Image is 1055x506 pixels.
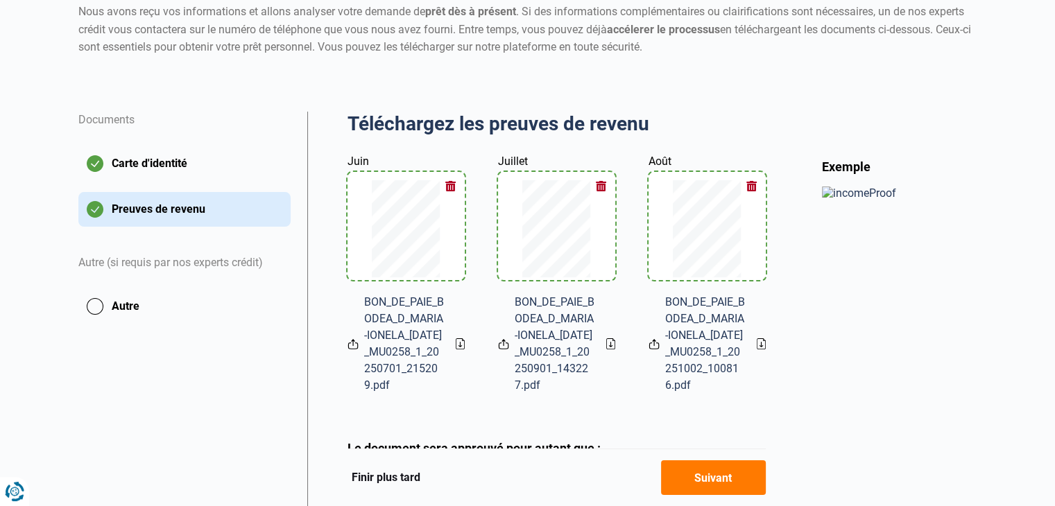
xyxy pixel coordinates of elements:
label: Juin [348,153,369,170]
a: Download [606,338,615,349]
label: Juillet [498,153,528,170]
strong: accélerer le processus [607,23,720,36]
label: Août [649,153,671,170]
h2: Téléchargez les preuves de revenu [348,112,766,137]
span: BON_DE_PAIE_BODEA_D_MARIA-IONELA_[DATE]_MU0258_1_20250701_215209.pdf [364,294,445,394]
span: BON_DE_PAIE_BODEA_D_MARIA-IONELA_[DATE]_MU0258_1_20251002_100816.pdf [665,294,746,394]
button: Carte d'identité [78,146,291,181]
button: Preuves de revenu [78,192,291,227]
div: Nous avons reçu vos informations et allons analyser votre demande de . Si des informations complé... [78,3,977,56]
button: Suivant [661,460,766,495]
button: Finir plus tard [348,469,424,487]
a: Download [456,338,465,349]
div: Autre (si requis par nos experts crédit) [78,238,291,289]
img: incomeProof [822,186,896,200]
span: BON_DE_PAIE_BODEA_D_MARIA-IONELA_[DATE]_MU0258_1_20250901_143227.pdf [515,294,595,394]
a: Download [757,338,766,349]
strong: prêt dès à présent [425,5,516,18]
div: Exemple [822,159,977,175]
div: Le document sera approuvé pour autant que : [348,441,766,455]
button: Autre [78,289,291,324]
div: Documents [78,112,291,146]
